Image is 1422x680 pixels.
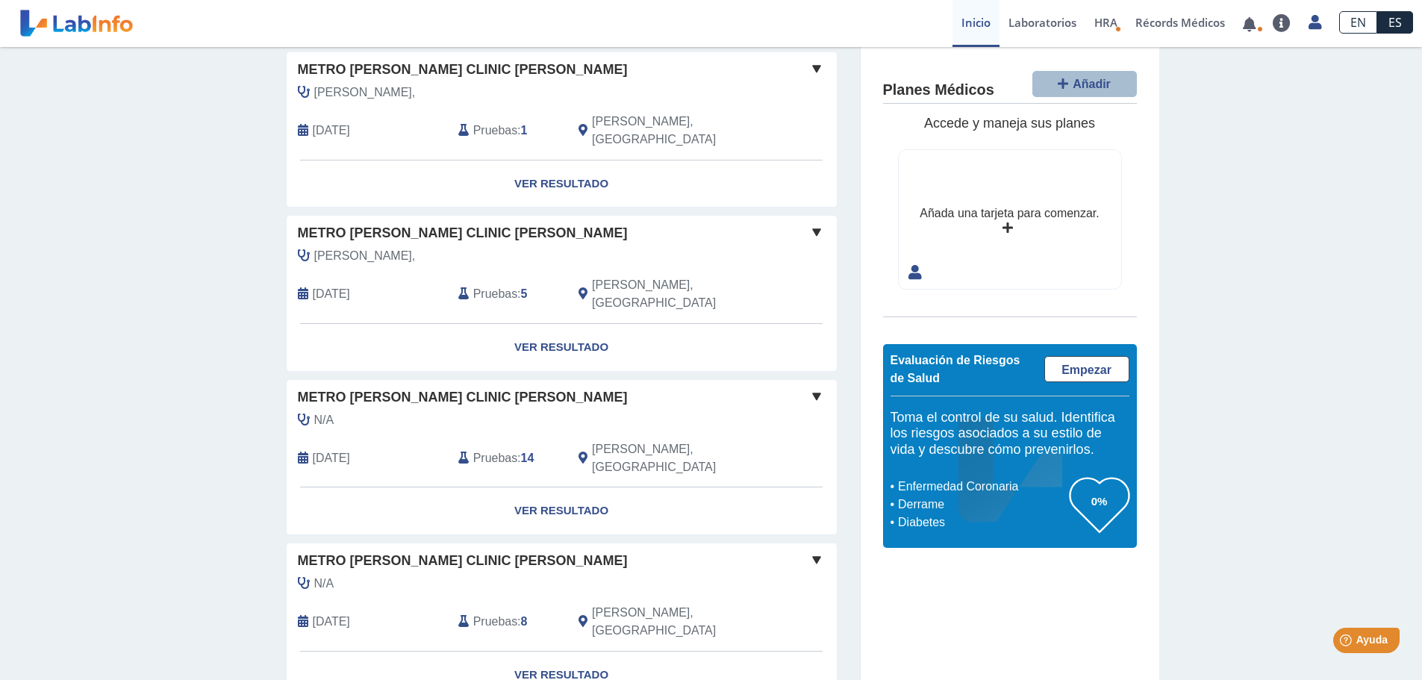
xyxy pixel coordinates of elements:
[447,113,567,149] div: :
[314,247,416,265] span: Alvarez,
[447,276,567,312] div: :
[891,410,1129,458] h5: Toma el control de su salud. Identifica los riesgos asociados a su estilo de vida y descubre cómo...
[592,440,757,476] span: Ponce, PR
[298,60,628,80] span: Metro [PERSON_NAME] Clinic [PERSON_NAME]
[521,452,534,464] b: 14
[298,551,628,571] span: Metro [PERSON_NAME] Clinic [PERSON_NAME]
[1339,11,1377,34] a: EN
[314,411,334,429] span: N/A
[521,287,528,300] b: 5
[313,285,350,303] span: 2025-07-23
[521,615,528,628] b: 8
[891,354,1020,384] span: Evaluación de Riesgos de Salud
[473,122,517,140] span: Pruebas
[313,613,350,631] span: 2025-02-25
[894,478,1070,496] li: Enfermedad Coronaria
[592,604,757,640] span: Ponce, PR
[287,487,837,534] a: Ver Resultado
[521,124,528,137] b: 1
[894,514,1070,531] li: Diabetes
[447,440,567,476] div: :
[894,496,1070,514] li: Derrame
[924,116,1095,131] span: Accede y maneja sus planes
[313,449,350,467] span: 2025-04-09
[883,81,994,99] h4: Planes Médicos
[1073,78,1111,90] span: Añadir
[287,324,837,371] a: Ver Resultado
[1032,71,1137,97] button: Añadir
[1061,364,1111,376] span: Empezar
[473,449,517,467] span: Pruebas
[1377,11,1413,34] a: ES
[920,205,1099,222] div: Añada una tarjeta para comenzar.
[1289,622,1406,664] iframe: Help widget launcher
[314,575,334,593] span: N/A
[1094,15,1117,30] span: HRA
[592,276,757,312] span: Ponce, PR
[298,223,628,243] span: Metro [PERSON_NAME] Clinic [PERSON_NAME]
[592,113,757,149] span: Ponce, PR
[313,122,350,140] span: 2025-09-30
[447,604,567,640] div: :
[473,613,517,631] span: Pruebas
[314,84,416,102] span: Rodriguez Rivera,
[298,387,628,408] span: Metro [PERSON_NAME] Clinic [PERSON_NAME]
[1044,356,1129,382] a: Empezar
[473,285,517,303] span: Pruebas
[1070,492,1129,511] h3: 0%
[287,160,837,208] a: Ver Resultado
